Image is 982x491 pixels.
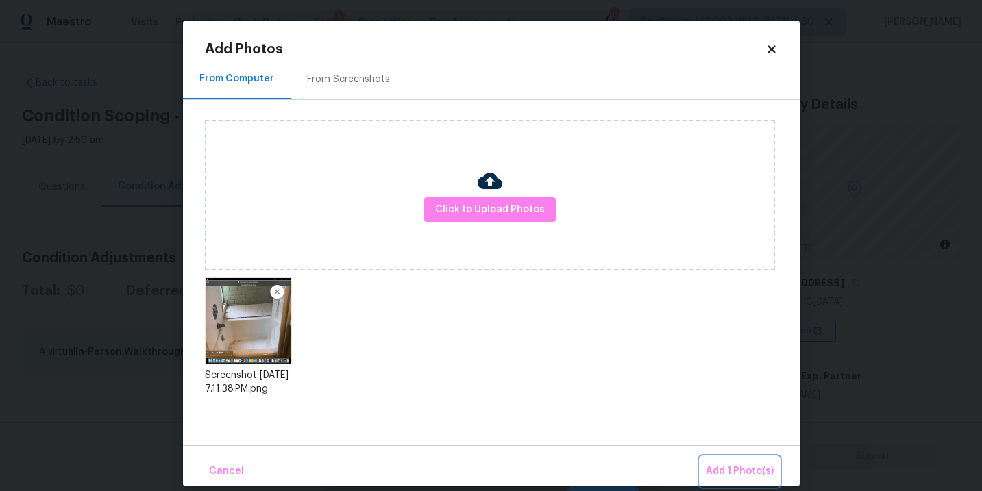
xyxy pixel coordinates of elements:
span: Cancel [209,463,244,480]
span: Add 1 Photo(s) [706,463,774,480]
button: Click to Upload Photos [424,197,556,223]
span: Click to Upload Photos [435,201,545,218]
div: From Screenshots [307,73,390,86]
div: Screenshot [DATE] 7.11.38 PM.png [205,368,292,396]
h2: Add Photos [205,42,765,56]
img: Cloud Upload Icon [478,168,502,193]
div: From Computer [199,72,274,86]
button: Cancel [204,457,249,486]
button: Add 1 Photo(s) [700,457,779,486]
